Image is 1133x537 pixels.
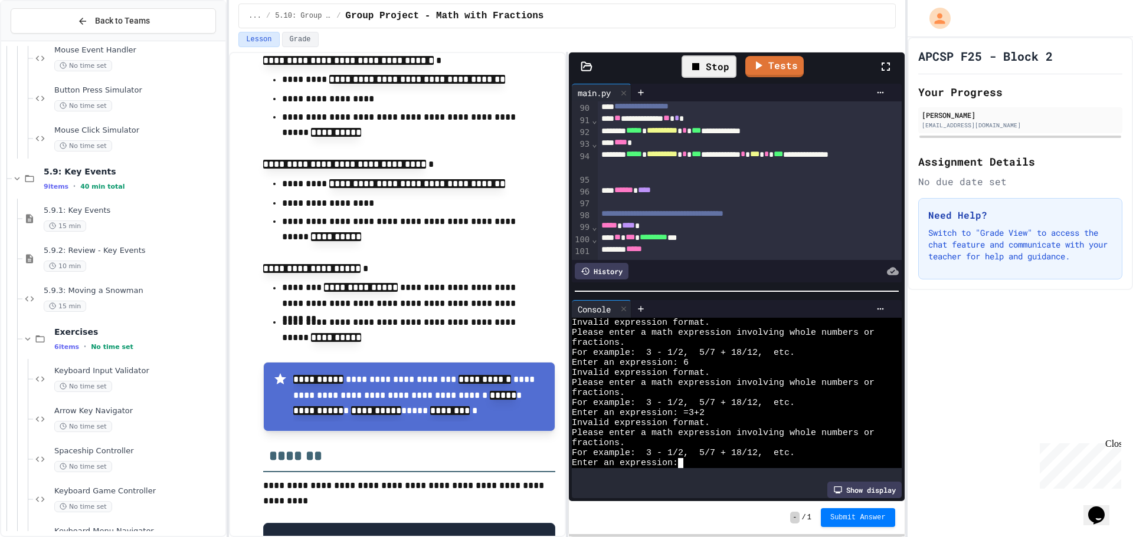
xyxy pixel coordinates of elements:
span: Enter an expression: [572,458,678,468]
span: • [73,182,76,191]
span: / [336,11,340,21]
span: Keyboard Menu Navigator [54,526,223,536]
div: History [575,263,628,279]
div: main.py [572,84,631,101]
span: Please enter a math expression involving whole numbers or [572,328,875,338]
span: Fold line [591,222,597,232]
span: Invalid expression format. [572,318,710,328]
span: For example: 3 - 1/2, 5/7 + 18/12, etc. [572,448,795,458]
span: 40 min total [80,183,125,190]
span: No time set [54,381,112,392]
span: 5.10: Group Project - Math with Fractions [275,11,332,21]
span: No time set [54,501,112,512]
div: 93 [572,139,591,150]
span: Back to Teams [95,15,150,27]
span: For example: 3 - 1/2, 5/7 + 18/12, etc. [572,398,795,408]
span: ... [248,11,261,21]
div: Console [572,303,617,315]
span: 1 [807,513,811,522]
span: 5.9.3: Moving a Snowman [44,286,223,296]
button: Submit Answer [821,508,895,527]
span: 6 items [54,343,79,351]
span: Keyboard Game Controller [54,486,223,496]
span: 15 min [44,301,86,312]
div: My Account [917,5,954,32]
div: 100 [572,234,591,246]
span: Exercises [54,327,223,337]
span: 15 min [44,220,86,232]
span: Mouse Click Simulator [54,126,223,136]
div: 92 [572,127,591,139]
h1: APCSP F25 - Block 2 [918,48,1053,64]
div: Chat with us now!Close [5,5,81,75]
span: • [84,342,86,351]
span: Please enter a math expression involving whole numbers or [572,428,875,438]
div: 95 [572,174,591,186]
div: 99 [572,222,591,233]
div: 96 [572,186,591,198]
span: No time set [54,60,112,71]
span: Group Project - Math with Fractions [345,9,543,23]
span: No time set [54,461,112,472]
span: / [802,513,806,522]
span: Mouse Event Handler [54,45,223,55]
span: Invalid expression format. [572,368,710,378]
h2: Your Progress [918,84,1122,100]
span: No time set [54,421,112,432]
div: 98 [572,210,591,222]
div: 90 [572,103,591,114]
span: 5.9.2: Review - Key Events [44,246,223,256]
div: 94 [572,151,591,175]
span: 10 min [44,261,86,272]
span: Submit Answer [830,513,886,522]
span: Fold line [591,235,597,244]
div: 91 [572,115,591,127]
span: Please enter a math expression involving whole numbers or [572,378,875,388]
span: fractions. [572,388,625,398]
span: Keyboard Input Validator [54,366,223,376]
div: No due date set [918,174,1122,189]
span: Enter an expression: =3+2 [572,408,705,418]
div: [EMAIL_ADDRESS][DOMAIN_NAME] [922,121,1119,130]
span: 5.9.1: Key Events [44,206,223,216]
span: Fold line [591,139,597,149]
span: No time set [91,343,133,351]
span: fractions. [572,438,625,448]
div: Show display [827,482,902,498]
iframe: chat widget [1083,490,1121,525]
div: [PERSON_NAME] [922,110,1119,120]
div: Stop [682,55,736,78]
a: Tests [745,56,804,77]
button: Back to Teams [11,8,216,34]
p: Switch to "Grade View" to access the chat feature and communicate with your teacher for help and ... [928,227,1112,262]
div: 101 [572,246,591,258]
div: main.py [572,87,617,99]
span: / [266,11,270,21]
span: No time set [54,100,112,111]
span: 9 items [44,183,68,190]
div: Console [572,300,631,318]
span: Arrow Key Navigator [54,406,223,416]
div: 97 [572,198,591,210]
button: Lesson [238,32,279,47]
span: No time set [54,140,112,151]
button: Grade [282,32,319,47]
span: For example: 3 - 1/2, 5/7 + 18/12, etc. [572,348,795,358]
span: Button Press Simulator [54,85,223,95]
span: Invalid expression format. [572,418,710,428]
span: - [790,512,799,523]
span: Fold line [591,116,597,125]
h2: Assignment Details [918,153,1122,170]
span: 5.9: Key Events [44,166,223,177]
h3: Need Help? [928,208,1112,222]
span: fractions. [572,338,625,348]
span: Enter an expression: 6 [572,358,689,368]
iframe: chat widget [1035,439,1121,489]
span: Spaceship Controller [54,446,223,456]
